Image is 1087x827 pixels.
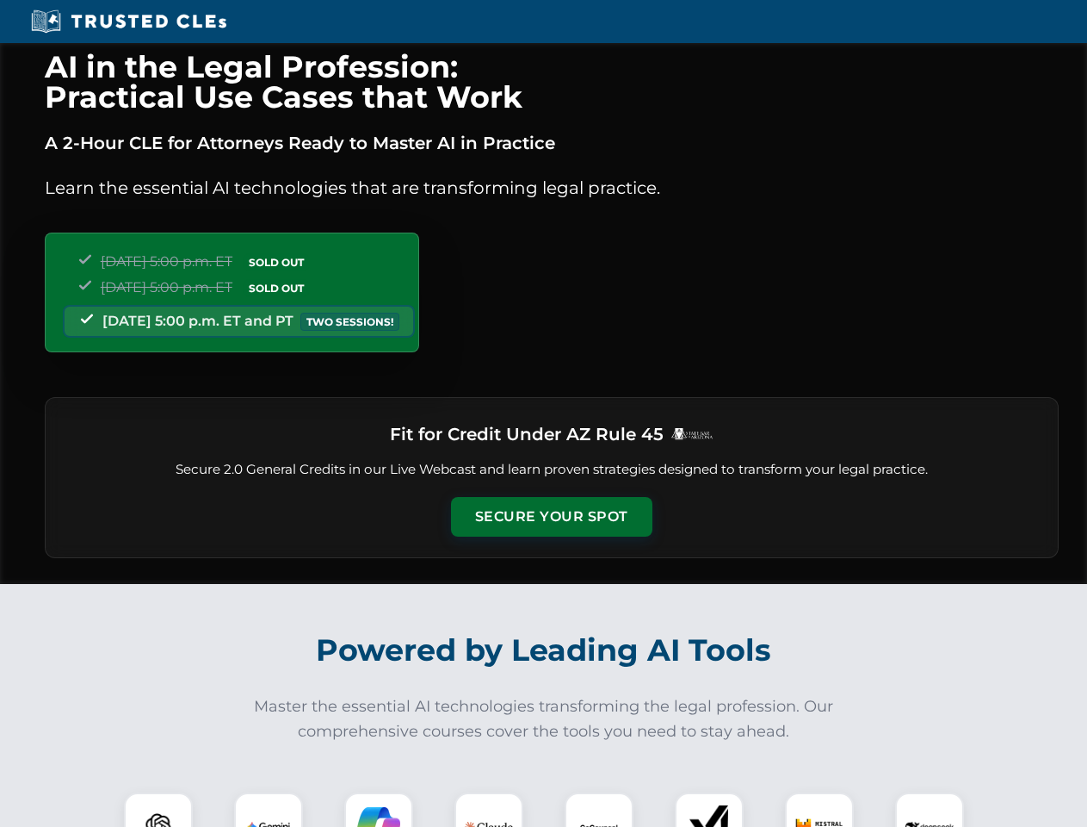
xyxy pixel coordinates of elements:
[26,9,232,34] img: Trusted CLEs
[390,419,664,450] h3: Fit for Credit Under AZ Rule 45
[243,694,845,744] p: Master the essential AI technologies transforming the legal profession. Our comprehensive courses...
[45,129,1059,157] p: A 2-Hour CLE for Attorneys Ready to Master AI in Practice
[670,427,713,440] img: Logo
[45,52,1059,112] h1: AI in the Legal Profession: Practical Use Cases that Work
[66,460,1037,480] p: Secure 2.0 General Credits in our Live Webcast and learn proven strategies designed to transform ...
[67,620,1021,681] h2: Powered by Leading AI Tools
[243,279,310,297] span: SOLD OUT
[243,253,310,271] span: SOLD OUT
[101,279,232,295] span: [DATE] 5:00 p.m. ET
[101,253,232,270] span: [DATE] 5:00 p.m. ET
[451,497,652,537] button: Secure Your Spot
[45,174,1059,202] p: Learn the essential AI technologies that are transforming legal practice.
